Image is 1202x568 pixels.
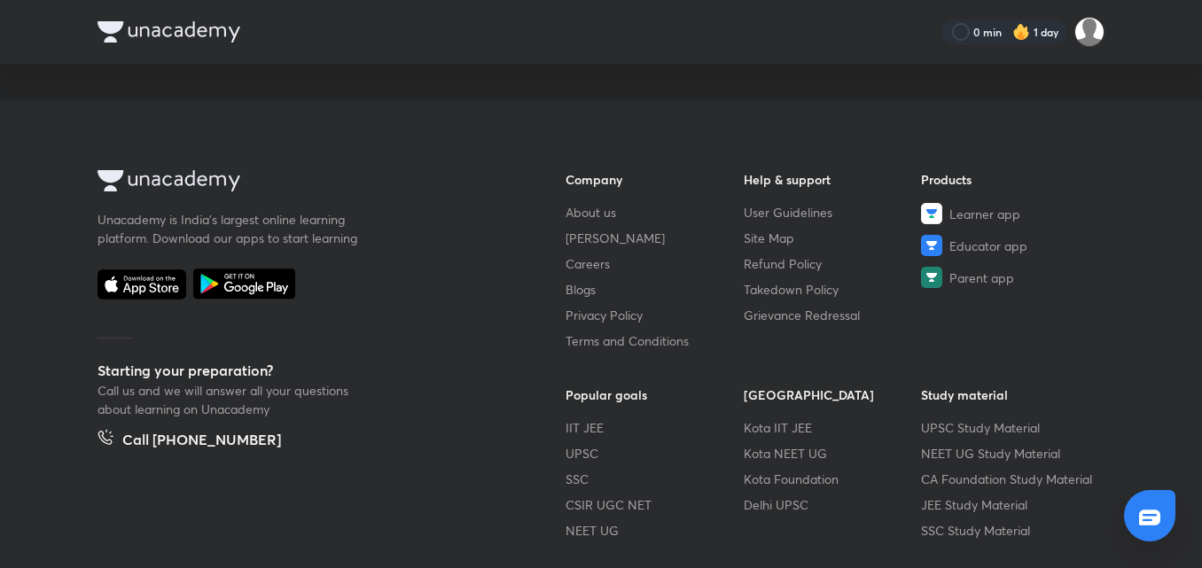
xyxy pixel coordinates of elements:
[949,237,1027,255] span: Educator app
[566,254,610,273] span: Careers
[1074,17,1104,47] img: pradhap B
[566,470,744,488] a: SSC
[566,444,744,463] a: UPSC
[921,267,942,288] img: Parent app
[921,495,1099,514] a: JEE Study Material
[566,521,744,540] a: NEET UG
[122,429,281,454] h5: Call [PHONE_NUMBER]
[921,418,1099,437] a: UPSC Study Material
[98,360,509,381] h5: Starting your preparation?
[566,254,744,273] a: Careers
[1012,23,1030,41] img: streak
[921,203,1099,224] a: Learner app
[949,205,1020,223] span: Learner app
[744,170,922,189] h6: Help & support
[98,429,281,454] a: Call [PHONE_NUMBER]
[744,444,922,463] a: Kota NEET UG
[98,210,363,247] p: Unacademy is India’s largest online learning platform. Download our apps to start learning
[98,170,509,196] a: Company Logo
[921,521,1099,540] a: SSC Study Material
[921,267,1099,288] a: Parent app
[921,170,1099,189] h6: Products
[98,170,240,191] img: Company Logo
[566,229,744,247] a: [PERSON_NAME]
[566,170,744,189] h6: Company
[744,495,922,514] a: Delhi UPSC
[921,444,1099,463] a: NEET UG Study Material
[744,470,922,488] a: Kota Foundation
[921,470,1099,488] a: CA Foundation Study Material
[744,229,922,247] a: Site Map
[744,254,922,273] a: Refund Policy
[98,381,363,418] p: Call us and we will answer all your questions about learning on Unacademy
[566,203,744,222] a: About us
[744,418,922,437] a: Kota IIT JEE
[744,203,922,222] a: User Guidelines
[566,418,744,437] a: IIT JEE
[566,280,744,299] a: Blogs
[949,268,1014,287] span: Parent app
[744,280,922,299] a: Takedown Policy
[921,235,942,256] img: Educator app
[921,203,942,224] img: Learner app
[744,385,922,404] h6: [GEOGRAPHIC_DATA]
[566,306,744,324] a: Privacy Policy
[744,306,922,324] a: Grievance Redressal
[98,21,240,43] img: Company Logo
[921,385,1099,404] h6: Study material
[566,385,744,404] h6: Popular goals
[566,495,744,514] a: CSIR UGC NET
[921,235,1099,256] a: Educator app
[566,331,744,350] a: Terms and Conditions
